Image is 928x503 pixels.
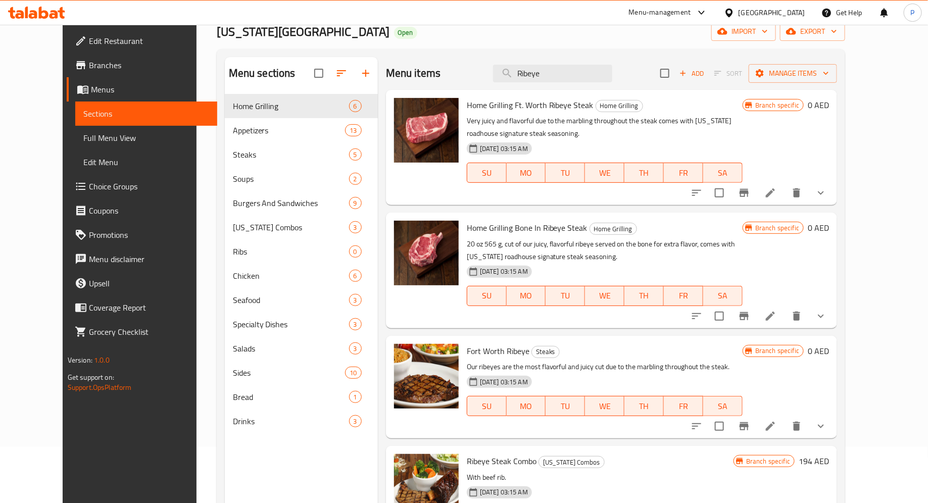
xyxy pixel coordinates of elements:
[815,420,827,432] svg: Show Choices
[467,454,536,469] span: Ribeye Steak Combo
[467,286,507,306] button: SU
[476,487,532,497] span: [DATE] 03:15 AM
[467,97,594,113] span: Home Grilling Ft. Worth Ribeye Steak
[233,173,349,185] span: Soups
[83,108,210,120] span: Sections
[628,288,660,303] span: TH
[89,301,210,314] span: Coverage Report
[345,124,361,136] div: items
[589,288,620,303] span: WE
[675,66,708,81] span: Add item
[225,118,378,142] div: Appetizers13
[511,399,542,414] span: MO
[757,67,829,80] span: Manage items
[345,367,361,379] div: items
[233,318,349,330] div: Specialty Dishes
[531,346,560,358] div: Steaks
[546,396,585,416] button: TU
[89,180,210,192] span: Choice Groups
[751,223,803,233] span: Branch specific
[349,148,362,161] div: items
[350,150,361,160] span: 5
[467,471,734,484] p: With beef rib.
[233,100,349,112] span: Home Grilling
[507,396,546,416] button: MO
[471,166,503,180] span: SU
[585,163,624,183] button: WE
[350,417,361,426] span: 3
[233,270,349,282] span: Chicken
[94,354,110,367] span: 1.0.0
[585,286,624,306] button: WE
[233,221,349,233] span: [US_STATE] Combos
[685,414,709,438] button: sort-choices
[707,288,739,303] span: SA
[476,377,532,387] span: [DATE] 03:15 AM
[75,102,218,126] a: Sections
[394,98,459,163] img: Home Grilling Ft. Worth Ribeye Steak
[711,22,776,41] button: import
[467,396,507,416] button: SU
[467,220,588,235] span: Home Grilling Bone In Ribeye Steak
[350,198,361,208] span: 9
[585,396,624,416] button: WE
[685,181,709,205] button: sort-choices
[629,7,691,19] div: Menu-management
[346,126,361,135] span: 13
[349,391,362,403] div: items
[67,247,218,271] a: Menu disclaimer
[349,415,362,427] div: items
[703,163,743,183] button: SA
[67,198,218,223] a: Coupons
[809,181,833,205] button: show more
[350,247,361,257] span: 0
[476,267,532,276] span: [DATE] 03:15 AM
[719,25,768,38] span: import
[809,414,833,438] button: show more
[225,409,378,433] div: Drinks3
[233,415,349,427] div: Drinks
[89,277,210,289] span: Upsell
[749,64,837,83] button: Manage items
[349,173,362,185] div: items
[467,238,743,263] p: 20 oz 565 g, cut of our juicy, flavorful ribeye served on the bone for extra flavor, comes with [...
[233,124,346,136] span: Appetizers
[91,83,210,95] span: Menus
[471,399,503,414] span: SU
[233,367,346,379] div: Sides
[67,271,218,295] a: Upsell
[89,229,210,241] span: Promotions
[233,245,349,258] div: Ribs
[68,381,132,394] a: Support.OpsPlatform
[89,253,210,265] span: Menu disclaimer
[809,304,833,328] button: show more
[675,66,708,81] button: Add
[83,132,210,144] span: Full Menu View
[225,336,378,361] div: Salads3
[225,90,378,437] nav: Menu sections
[589,399,620,414] span: WE
[808,344,829,358] h6: 0 AED
[709,416,730,437] span: Select to update
[233,391,349,403] div: Bread
[233,294,349,306] div: Seafood
[511,288,542,303] span: MO
[764,310,776,322] a: Edit menu item
[89,59,210,71] span: Branches
[654,63,675,84] span: Select section
[350,102,361,111] span: 6
[546,163,585,183] button: TU
[780,22,845,41] button: export
[67,295,218,320] a: Coverage Report
[764,187,776,199] a: Edit menu item
[707,166,739,180] span: SA
[350,295,361,305] span: 3
[668,399,699,414] span: FR
[707,399,739,414] span: SA
[83,156,210,168] span: Edit Menu
[664,163,703,183] button: FR
[507,163,546,183] button: MO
